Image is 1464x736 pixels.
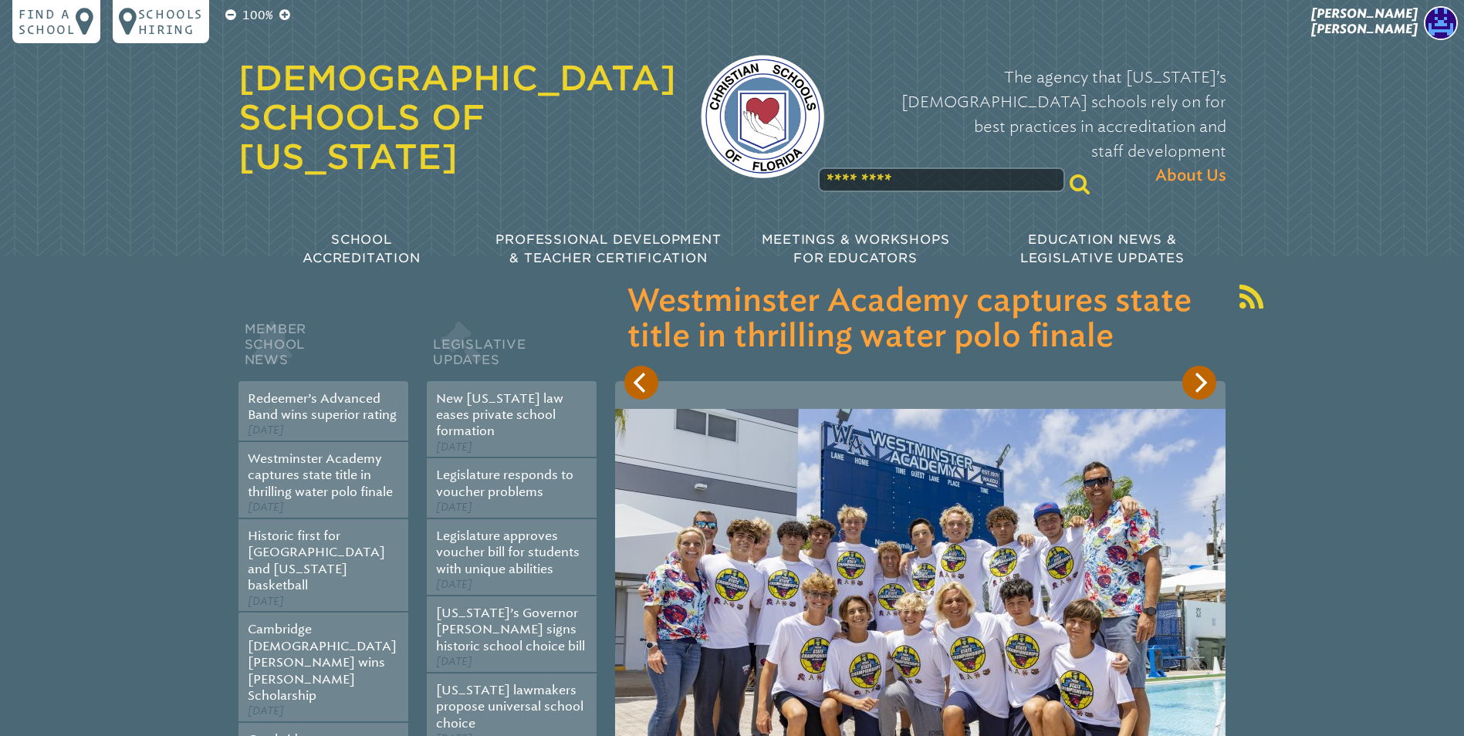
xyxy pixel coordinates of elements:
h3: Westminster Academy captures state title in thrilling water polo finale [627,284,1213,355]
span: [DATE] [248,424,284,437]
button: Previous [624,366,658,400]
span: Education News & Legislative Updates [1020,232,1185,265]
a: Cambridge [DEMOGRAPHIC_DATA][PERSON_NAME] wins [PERSON_NAME] Scholarship [248,622,397,703]
button: Next [1182,366,1216,400]
span: [DATE] [436,655,472,668]
span: [DATE] [248,704,284,717]
p: 100% [239,6,276,25]
h2: Legislative Updates [427,318,597,381]
span: [DATE] [436,441,472,454]
a: [DEMOGRAPHIC_DATA] Schools of [US_STATE] [238,58,676,177]
a: Westminster Academy captures state title in thrilling water polo finale [248,451,393,499]
p: The agency that [US_STATE]’s [DEMOGRAPHIC_DATA] schools rely on for best practices in accreditati... [849,65,1226,188]
a: [US_STATE]’s Governor [PERSON_NAME] signs historic school choice bill [436,606,585,653]
a: Historic first for [GEOGRAPHIC_DATA] and [US_STATE] basketball [248,528,385,593]
span: Meetings & Workshops for Educators [762,232,950,265]
span: Professional Development & Teacher Certification [495,232,721,265]
span: School Accreditation [303,232,420,265]
h2: Member School News [238,318,408,381]
img: csf-logo-web-colors.png [701,55,824,178]
a: New [US_STATE] law eases private school formation [436,391,563,439]
a: [US_STATE] lawmakers propose universal school choice [436,683,583,731]
span: About Us [1155,164,1226,188]
span: [DATE] [436,578,472,591]
a: Legislature approves voucher bill for students with unique abilities [436,528,580,576]
p: Schools Hiring [138,6,203,37]
span: [DATE] [436,501,472,514]
span: [PERSON_NAME] [PERSON_NAME] [1311,6,1418,36]
span: [DATE] [248,501,284,514]
a: Redeemer’s Advanced Band wins superior rating [248,391,397,422]
p: Find a school [19,6,76,37]
img: 132c85ce1a05815fc0ed1ab119190fd4 [1424,6,1458,40]
span: [DATE] [248,595,284,608]
a: Legislature responds to voucher problems [436,468,573,498]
